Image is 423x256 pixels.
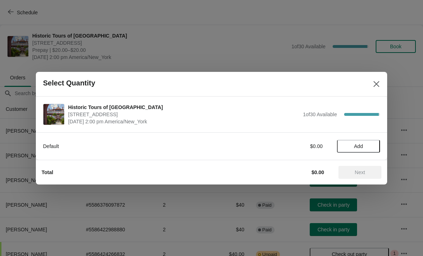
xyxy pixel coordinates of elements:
span: [STREET_ADDRESS] [68,111,299,118]
div: $0.00 [256,143,323,150]
span: Add [354,143,363,149]
span: [DATE] 2:00 pm America/New_York [68,118,299,125]
strong: Total [42,169,53,175]
button: Close [370,78,383,90]
button: Add [337,140,380,153]
div: Default [43,143,242,150]
h2: Select Quantity [43,79,95,87]
strong: $0.00 [312,169,324,175]
img: Historic Tours of Flagler College | 74 King Street, St. Augustine, FL, USA | October 9 | 2:00 pm ... [43,104,64,125]
span: Historic Tours of [GEOGRAPHIC_DATA] [68,104,299,111]
span: 1 of 30 Available [303,112,337,117]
